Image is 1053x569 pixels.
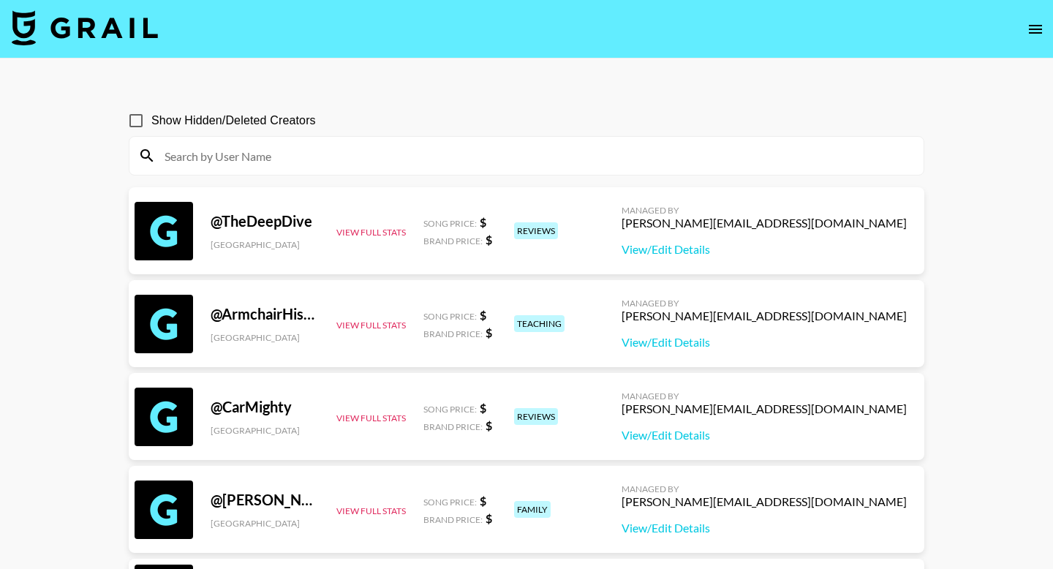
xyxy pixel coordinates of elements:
[486,418,492,432] strong: $
[423,421,483,432] span: Brand Price:
[423,328,483,339] span: Brand Price:
[622,335,907,350] a: View/Edit Details
[336,227,406,238] button: View Full Stats
[486,511,492,525] strong: $
[1021,15,1050,44] button: open drawer
[622,402,907,416] div: [PERSON_NAME][EMAIL_ADDRESS][DOMAIN_NAME]
[423,404,477,415] span: Song Price:
[211,518,319,529] div: [GEOGRAPHIC_DATA]
[336,505,406,516] button: View Full Stats
[211,212,319,230] div: @ TheDeepDive
[423,514,483,525] span: Brand Price:
[336,412,406,423] button: View Full Stats
[211,332,319,343] div: [GEOGRAPHIC_DATA]
[336,320,406,331] button: View Full Stats
[622,391,907,402] div: Managed By
[423,218,477,229] span: Song Price:
[423,311,477,322] span: Song Price:
[211,425,319,436] div: [GEOGRAPHIC_DATA]
[486,325,492,339] strong: $
[423,235,483,246] span: Brand Price:
[514,315,565,332] div: teaching
[622,494,907,509] div: [PERSON_NAME][EMAIL_ADDRESS][DOMAIN_NAME]
[486,233,492,246] strong: $
[514,222,558,239] div: reviews
[514,501,551,518] div: family
[156,144,915,167] input: Search by User Name
[480,401,486,415] strong: $
[480,215,486,229] strong: $
[622,216,907,230] div: [PERSON_NAME][EMAIL_ADDRESS][DOMAIN_NAME]
[12,10,158,45] img: Grail Talent
[622,205,907,216] div: Managed By
[622,428,907,442] a: View/Edit Details
[622,521,907,535] a: View/Edit Details
[622,483,907,494] div: Managed By
[622,309,907,323] div: [PERSON_NAME][EMAIL_ADDRESS][DOMAIN_NAME]
[480,308,486,322] strong: $
[622,298,907,309] div: Managed By
[622,242,907,257] a: View/Edit Details
[423,497,477,508] span: Song Price:
[151,112,316,129] span: Show Hidden/Deleted Creators
[480,494,486,508] strong: $
[514,408,558,425] div: reviews
[211,305,319,323] div: @ ArmchairHistorian
[211,239,319,250] div: [GEOGRAPHIC_DATA]
[211,398,319,416] div: @ CarMighty
[211,491,319,509] div: @ [PERSON_NAME]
